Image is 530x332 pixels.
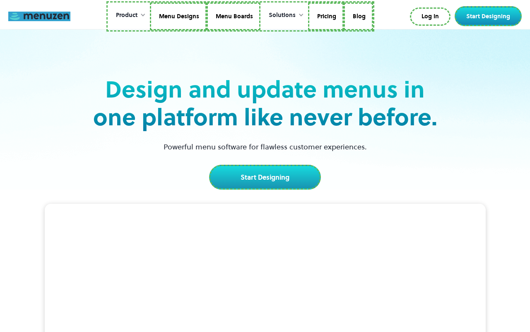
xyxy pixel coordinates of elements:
div: Product [108,2,150,28]
a: Blog [344,2,373,31]
p: Powerful menu software for flawless customer experiences. [153,141,377,152]
div: Solutions [269,11,296,20]
a: Log In [410,7,450,26]
h2: Design and update menus in one platform like never before. [90,76,440,131]
div: Solutions [260,2,308,28]
a: Pricing [308,2,344,31]
a: Start Designing [209,165,321,190]
a: Menu Designs [150,2,207,31]
a: Start Designing [455,6,522,26]
a: Menu Boards [207,2,260,31]
div: Product [116,11,137,20]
